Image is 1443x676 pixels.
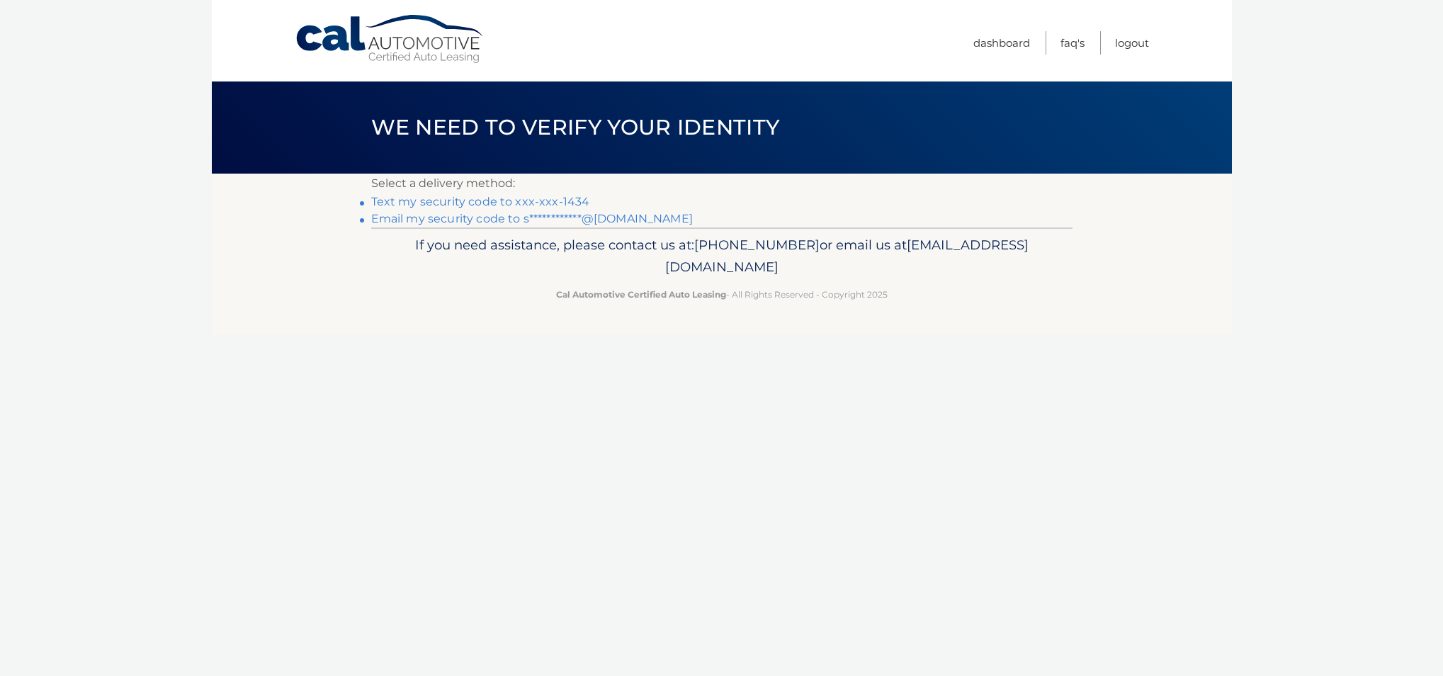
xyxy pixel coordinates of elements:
a: FAQ's [1060,31,1085,55]
span: We need to verify your identity [371,114,780,140]
a: Cal Automotive [295,14,486,64]
p: Select a delivery method: [371,174,1073,193]
a: Dashboard [973,31,1030,55]
p: If you need assistance, please contact us at: or email us at [380,234,1063,279]
p: - All Rights Reserved - Copyright 2025 [380,287,1063,302]
strong: Cal Automotive Certified Auto Leasing [556,289,726,300]
a: Logout [1115,31,1149,55]
span: [PHONE_NUMBER] [694,237,820,253]
a: Text my security code to xxx-xxx-1434 [371,195,590,208]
